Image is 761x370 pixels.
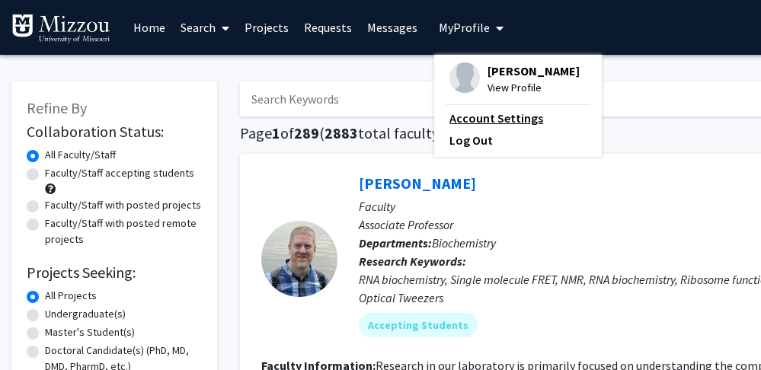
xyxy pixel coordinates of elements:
a: Search [173,1,237,54]
img: Profile Picture [449,62,480,93]
label: Faculty/Staff with posted remote projects [45,215,202,247]
a: Account Settings [449,109,587,127]
span: 1 [272,123,280,142]
label: Faculty/Staff accepting students [45,165,194,181]
a: Log Out [449,131,587,149]
span: [PERSON_NAME] [488,62,580,79]
h2: Projects Seeking: [27,263,202,282]
label: Faculty/Staff with posted projects [45,197,201,213]
mat-chip: Accepting Students [359,313,478,337]
b: Research Keywords: [359,254,466,269]
a: Messages [360,1,425,54]
iframe: Chat [11,301,65,359]
label: All Projects [45,288,97,304]
b: Departments: [359,235,432,250]
span: My Profile [439,20,490,35]
label: All Faculty/Staff [45,147,116,163]
span: View Profile [488,79,580,96]
label: Undergraduate(s) [45,306,126,322]
span: Biochemistry [432,235,496,250]
a: [PERSON_NAME] [359,174,476,193]
h2: Collaboration Status: [27,123,202,141]
span: Refine By [27,98,87,117]
span: 289 [294,123,319,142]
label: Master's Student(s) [45,324,135,340]
a: Requests [296,1,360,54]
span: 2883 [325,123,358,142]
a: Home [126,1,173,54]
img: University of Missouri Logo [11,14,110,44]
div: Profile Picture[PERSON_NAME]View Profile [449,62,580,96]
a: Projects [237,1,296,54]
